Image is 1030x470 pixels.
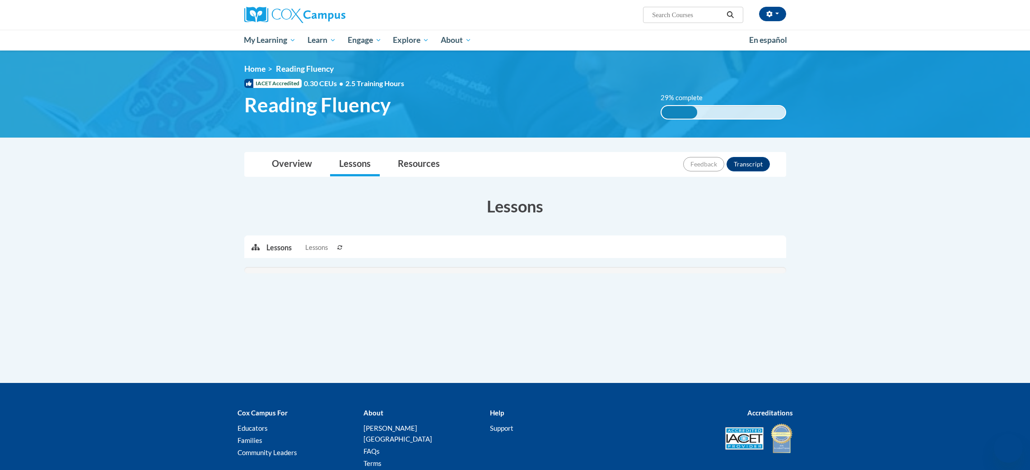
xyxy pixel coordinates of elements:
a: Terms [364,459,382,467]
iframe: Button to launch messaging window [994,434,1023,463]
a: En español [743,31,793,50]
a: Cox Campus [244,7,416,23]
a: Engage [342,30,387,51]
img: Cox Campus [244,7,345,23]
b: Cox Campus For [238,409,288,417]
a: Educators [238,424,268,432]
span: Reading Fluency [244,93,391,117]
span: Learn [308,35,336,46]
img: IDA® Accredited [770,423,793,454]
span: 0.30 CEUs [304,78,345,88]
a: Families [238,436,262,444]
div: 29% complete [662,106,697,119]
a: FAQs [364,447,380,455]
button: Account Settings [759,7,786,21]
label: 29% complete [661,93,713,103]
span: My Learning [244,35,296,46]
span: En español [749,35,787,45]
span: IACET Accredited [244,79,302,88]
a: Overview [263,152,321,176]
b: Help [490,409,504,417]
span: • [339,79,343,88]
button: Search [723,9,737,20]
img: Accredited IACET® Provider [725,427,764,450]
a: Resources [389,152,449,176]
b: Accreditations [747,409,793,417]
a: Explore [387,30,435,51]
div: Main menu [231,30,800,51]
a: My Learning [238,30,302,51]
a: Community Leaders [238,448,297,456]
a: Learn [302,30,342,51]
h3: Lessons [244,195,786,217]
span: About [441,35,471,46]
button: Feedback [683,157,724,171]
button: Transcript [727,157,770,171]
a: [PERSON_NAME][GEOGRAPHIC_DATA] [364,424,432,443]
span: Explore [393,35,429,46]
a: Support [490,424,513,432]
a: About [435,30,477,51]
span: Engage [348,35,382,46]
input: Search Courses [651,9,723,20]
span: 2.5 Training Hours [345,79,404,88]
span: Lessons [305,243,328,253]
a: Lessons [330,152,380,176]
a: Home [244,64,266,74]
span: Reading Fluency [276,64,334,74]
b: About [364,409,383,417]
p: Lessons [266,243,292,253]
